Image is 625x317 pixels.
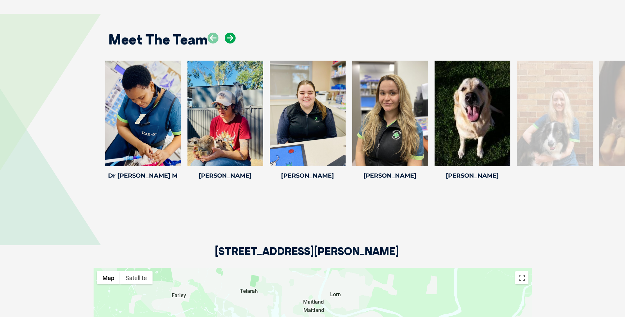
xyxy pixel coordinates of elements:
[515,271,528,284] button: Toggle fullscreen view
[352,173,428,179] h4: [PERSON_NAME]
[435,173,510,179] h4: [PERSON_NAME]
[270,173,346,179] h4: [PERSON_NAME]
[120,271,153,284] button: Show satellite imagery
[215,246,399,268] h2: [STREET_ADDRESS][PERSON_NAME]
[187,173,263,179] h4: [PERSON_NAME]
[105,173,181,179] h4: Dr [PERSON_NAME] M
[108,33,208,46] h2: Meet The Team
[97,271,120,284] button: Show street map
